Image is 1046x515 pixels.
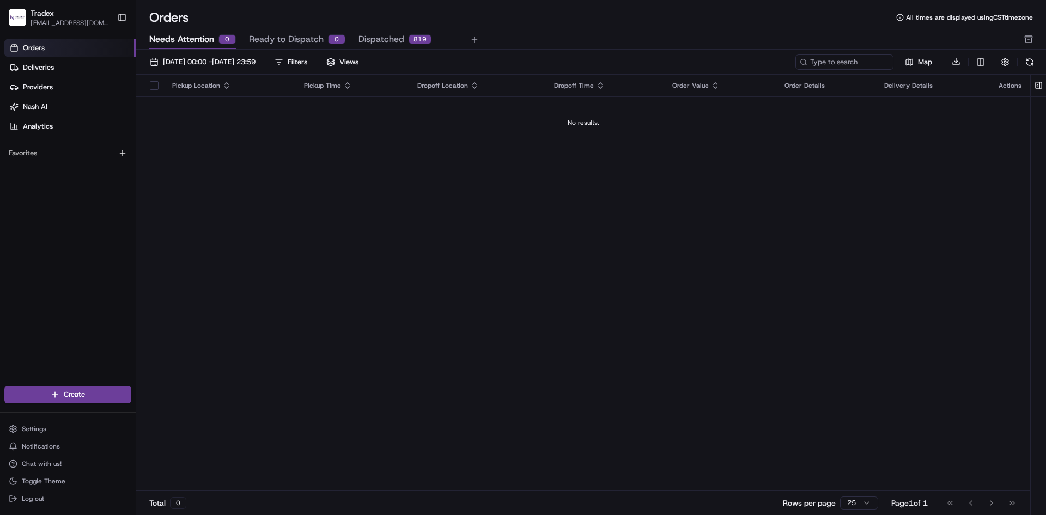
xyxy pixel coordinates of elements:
div: Delivery Details [884,81,981,90]
span: Needs Attention [149,33,214,46]
button: Log out [4,491,131,506]
div: 0 [218,34,236,44]
button: Create [4,386,131,403]
span: Settings [22,425,46,433]
p: Rows per page [783,498,836,508]
span: Toggle Theme [22,477,65,486]
button: Map [898,56,939,69]
button: Chat with us! [4,456,131,471]
div: No results. [141,118,1026,127]
div: Favorites [4,144,131,162]
span: Pylon [108,185,132,193]
span: Providers [23,82,53,92]
span: Dispatched [358,33,404,46]
p: Welcome 👋 [11,44,198,61]
button: Settings [4,421,131,437]
div: 💻 [92,159,101,168]
div: Page 1 of 1 [891,498,928,508]
div: Dropoff Time [554,81,654,90]
span: Ready to Dispatch [249,33,324,46]
div: 📗 [11,159,20,168]
a: 📗Knowledge Base [7,154,88,173]
span: API Documentation [103,158,175,169]
button: Tradex [31,8,54,19]
span: All times are displayed using CST timezone [906,13,1033,22]
div: 0 [328,34,345,44]
input: Clear [28,70,180,82]
button: Notifications [4,439,131,454]
button: Views [321,54,363,70]
h1: Orders [149,9,189,26]
span: Views [339,57,358,67]
span: Chat with us! [22,459,62,468]
span: Deliveries [23,63,54,72]
div: Pickup Location [172,81,287,90]
div: Total [149,497,186,509]
div: We're available if you need us! [37,115,138,124]
div: Filters [288,57,307,67]
button: [DATE] 00:00 -[DATE] 23:59 [145,54,260,70]
button: [EMAIL_ADDRESS][DOMAIN_NAME] [31,19,108,27]
img: 1736555255976-a54dd68f-1ca7-489b-9aae-adbdc363a1c4 [11,104,31,124]
div: Pickup Time [304,81,400,90]
button: Toggle Theme [4,474,131,489]
div: Actions [999,81,1021,90]
a: Orders [4,39,136,57]
a: Nash AI [4,98,136,116]
button: Start new chat [185,107,198,120]
a: Deliveries [4,59,136,76]
div: Order Value [672,81,767,90]
span: Map [918,57,932,67]
a: Providers [4,78,136,96]
img: Tradex [9,9,26,26]
img: Nash [11,11,33,33]
div: 0 [170,497,186,509]
a: Analytics [4,118,136,135]
gu-sc-dial: Click to Connect 3108202523 [212,57,245,66]
button: Filters [270,54,312,70]
input: Type to search [795,54,893,70]
span: Orders [23,43,45,53]
span: Create [64,390,85,399]
div: 819 [409,34,431,44]
a: 💻API Documentation [88,154,179,173]
span: Log out [22,494,44,503]
button: TradexTradex[EMAIL_ADDRESS][DOMAIN_NAME] [4,4,113,31]
span: Nash AI [23,102,47,112]
div: Order Details [784,81,867,90]
div: Dropoff Location [417,81,537,90]
button: Refresh [1022,54,1037,70]
a: Powered byPylon [77,184,132,193]
span: Notifications [22,442,60,451]
gu-sc: [DATE] 00:00 - :59 [163,57,256,66]
span: Knowledge Base [22,158,83,169]
span: Analytics [23,122,53,131]
div: Start new chat [37,104,179,115]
